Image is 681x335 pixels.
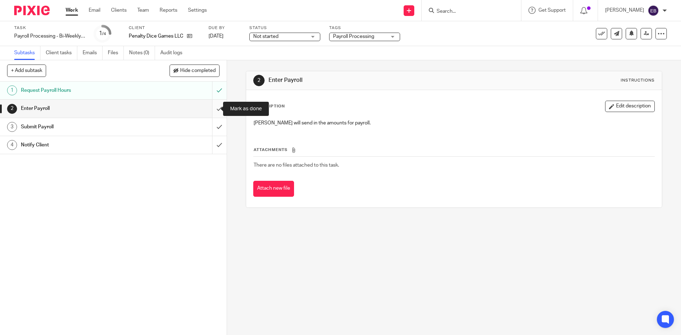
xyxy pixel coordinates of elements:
[329,25,400,31] label: Tags
[209,34,223,39] span: [DATE]
[129,25,200,31] label: Client
[66,7,78,14] a: Work
[111,7,127,14] a: Clients
[180,68,216,74] span: Hide completed
[46,46,77,60] a: Client tasks
[7,85,17,95] div: 1
[7,140,17,150] div: 4
[21,140,144,150] h1: Notify Client
[436,9,500,15] input: Search
[7,122,17,132] div: 3
[14,33,85,40] div: Payroll Processing - Bi-Weekly 15
[14,25,85,31] label: Task
[253,75,265,86] div: 2
[253,34,278,39] span: Not started
[160,7,177,14] a: Reports
[253,104,285,109] p: Description
[99,29,106,38] div: 1
[538,8,566,13] span: Get Support
[333,34,374,39] span: Payroll Processing
[253,181,294,197] button: Attach new file
[7,104,17,114] div: 2
[605,101,655,112] button: Edit description
[21,122,144,132] h1: Submit Payroll
[21,103,144,114] h1: Enter Payroll
[7,65,46,77] button: + Add subtask
[209,25,240,31] label: Due by
[21,85,144,96] h1: Request Payroll Hours
[254,119,654,127] p: [PERSON_NAME] will send in the amounts for payroll.
[648,5,659,16] img: svg%3E
[170,65,220,77] button: Hide completed
[137,7,149,14] a: Team
[129,46,155,60] a: Notes (0)
[102,32,106,36] small: /4
[108,46,124,60] a: Files
[249,25,320,31] label: Status
[268,77,469,84] h1: Enter Payroll
[14,6,50,15] img: Pixie
[14,46,40,60] a: Subtasks
[621,78,655,83] div: Instructions
[188,7,207,14] a: Settings
[83,46,103,60] a: Emails
[160,46,188,60] a: Audit logs
[605,7,644,14] p: [PERSON_NAME]
[89,7,100,14] a: Email
[254,163,339,168] span: There are no files attached to this task.
[129,33,183,40] p: Penalty Dice Games LLC
[254,148,288,152] span: Attachments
